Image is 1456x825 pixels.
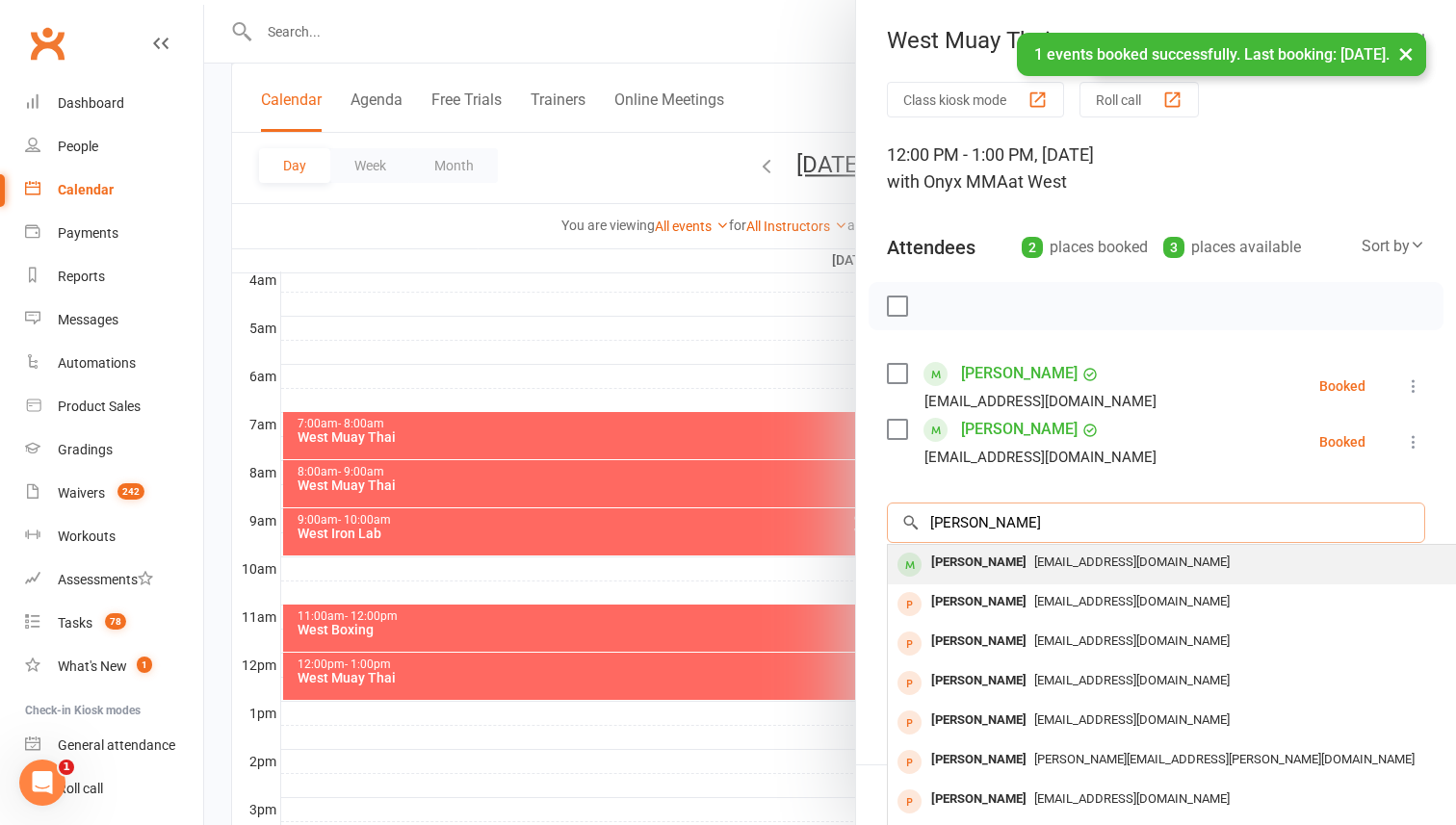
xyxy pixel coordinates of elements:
[58,485,105,501] div: Waivers
[1034,673,1230,687] span: [EMAIL_ADDRESS][DOMAIN_NAME]
[58,355,136,371] div: Automations
[1034,752,1415,766] span: [PERSON_NAME][EMAIL_ADDRESS][PERSON_NAME][DOMAIN_NAME]
[1319,379,1365,393] div: Booked
[1034,791,1230,806] span: [EMAIL_ADDRESS][DOMAIN_NAME]
[1389,33,1423,74] button: ×
[25,602,203,645] a: Tasks 78
[58,737,175,753] div: General attendance
[1034,554,1230,569] span: [EMAIL_ADDRESS][DOMAIN_NAME]
[105,613,126,630] span: 78
[1319,435,1365,449] div: Booked
[897,553,922,577] div: member
[1362,234,1425,259] div: Sort by
[897,632,922,656] div: prospect
[25,385,203,428] a: Product Sales
[58,182,114,197] div: Calendar
[1022,237,1043,258] div: 2
[117,483,144,500] span: 242
[1163,237,1184,258] div: 3
[887,234,975,261] div: Attendees
[25,515,203,558] a: Workouts
[1034,712,1230,727] span: [EMAIL_ADDRESS][DOMAIN_NAME]
[1022,234,1148,261] div: places booked
[58,312,118,327] div: Messages
[924,389,1157,414] div: [EMAIL_ADDRESS][DOMAIN_NAME]
[58,615,92,631] div: Tasks
[923,549,1034,577] div: [PERSON_NAME]
[19,760,65,806] iframe: Intercom live chat
[58,658,127,674] div: What's New
[25,168,203,212] a: Calendar
[25,82,203,125] a: Dashboard
[897,710,922,735] div: prospect
[59,760,74,775] span: 1
[1017,33,1426,76] div: 1 events booked successfully. Last booking: [DATE].
[58,269,105,284] div: Reports
[25,125,203,168] a: People
[887,171,1008,192] span: with Onyx MMA
[887,142,1425,195] div: 12:00 PM - 1:00 PM, [DATE]
[25,428,203,472] a: Gradings
[1079,82,1199,117] button: Roll call
[923,786,1034,813] div: [PERSON_NAME]
[25,212,203,255] a: Payments
[924,445,1157,470] div: [EMAIL_ADDRESS][DOMAIN_NAME]
[58,529,116,544] div: Workouts
[25,255,203,298] a: Reports
[58,572,153,587] div: Assessments
[1034,594,1230,608] span: [EMAIL_ADDRESS][DOMAIN_NAME]
[25,472,203,515] a: Waivers 242
[23,19,71,67] a: Clubworx
[923,588,1034,616] div: [PERSON_NAME]
[887,503,1425,543] input: Search to add attendees
[897,592,922,616] div: prospect
[25,645,203,688] a: What's New1
[58,95,124,111] div: Dashboard
[923,707,1034,735] div: [PERSON_NAME]
[923,667,1034,695] div: [PERSON_NAME]
[1008,171,1067,192] span: at West
[961,414,1078,445] a: [PERSON_NAME]
[923,746,1034,774] div: [PERSON_NAME]
[58,442,113,457] div: Gradings
[887,82,1064,117] button: Class kiosk mode
[1163,234,1301,261] div: places available
[58,225,118,241] div: Payments
[25,767,203,811] a: Roll call
[897,750,922,774] div: prospect
[923,628,1034,656] div: [PERSON_NAME]
[137,657,152,673] span: 1
[856,27,1456,54] div: West Muay Thai
[25,342,203,385] a: Automations
[58,399,141,414] div: Product Sales
[1034,633,1230,648] span: [EMAIL_ADDRESS][DOMAIN_NAME]
[961,358,1078,389] a: [PERSON_NAME]
[897,671,922,695] div: prospect
[25,558,203,602] a: Assessments
[25,298,203,342] a: Messages
[25,724,203,767] a: General attendance kiosk mode
[897,789,922,813] div: prospect
[58,781,103,796] div: Roll call
[58,139,98,154] div: People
